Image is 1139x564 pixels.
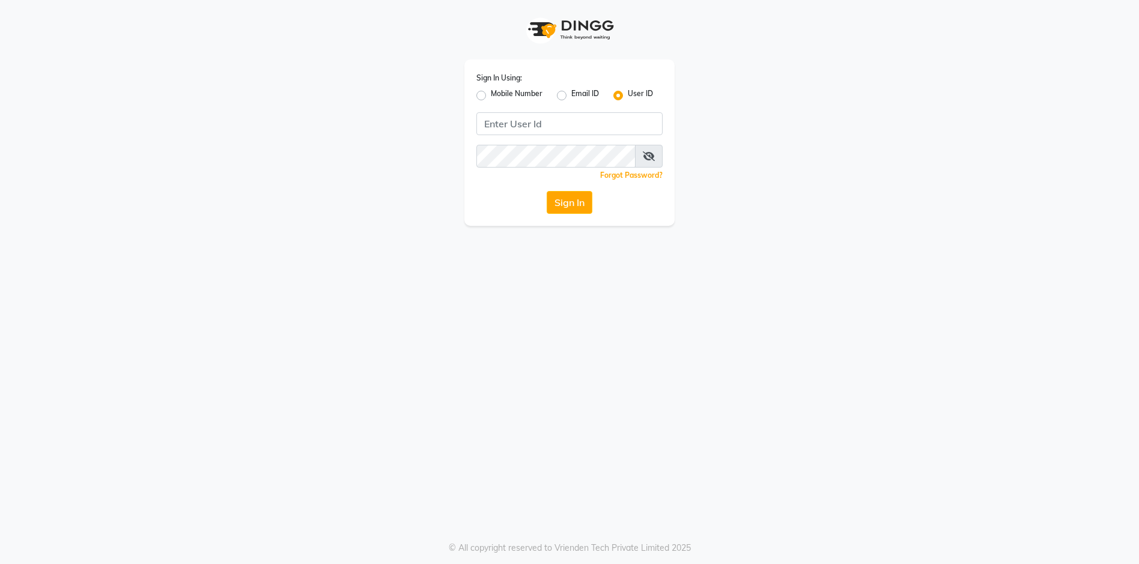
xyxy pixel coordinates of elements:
input: Username [476,145,636,168]
a: Forgot Password? [600,171,663,180]
label: User ID [628,88,653,103]
img: logo1.svg [521,12,618,47]
label: Mobile Number [491,88,542,103]
input: Username [476,112,663,135]
label: Email ID [571,88,599,103]
button: Sign In [547,191,592,214]
label: Sign In Using: [476,73,522,83]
